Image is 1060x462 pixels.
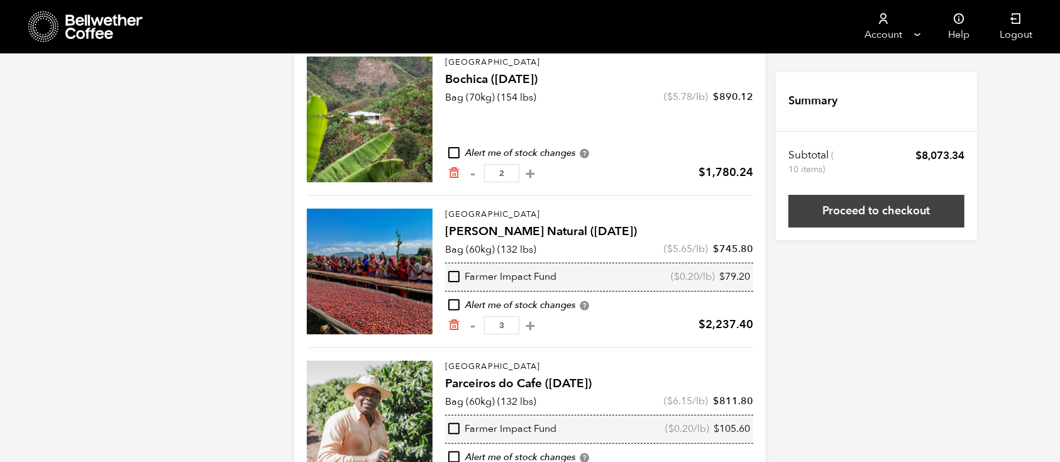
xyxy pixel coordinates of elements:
h4: [PERSON_NAME] Natural ([DATE]) [445,223,753,241]
div: Farmer Impact Fund [448,270,556,284]
span: ( /lb) [664,242,708,256]
span: $ [714,422,719,436]
bdi: 2,237.40 [698,317,753,333]
p: Bag (70kg) (154 lbs) [445,90,536,105]
div: Alert me of stock changes [445,299,753,312]
span: $ [713,90,719,104]
th: Subtotal [788,148,836,176]
p: [GEOGRAPHIC_DATA] [445,57,753,69]
bdi: 745.80 [713,242,753,256]
div: Farmer Impact Fund [448,422,556,436]
p: Bag (60kg) (132 lbs) [445,242,536,257]
a: Remove from cart [448,319,460,332]
span: $ [915,148,922,163]
h4: Summary [788,93,837,109]
span: ( /lb) [671,270,715,284]
bdi: 6.15 [667,394,692,408]
span: $ [667,90,673,104]
bdi: 5.78 [667,90,692,104]
button: + [522,167,538,180]
h4: Bochica ([DATE]) [445,71,753,89]
span: $ [713,242,719,256]
span: ( /lb) [664,394,708,408]
input: Qty [484,316,519,334]
bdi: 890.12 [713,90,753,104]
span: $ [719,270,725,283]
div: Alert me of stock changes [445,146,753,160]
span: $ [667,394,673,408]
p: [GEOGRAPHIC_DATA] [445,209,753,221]
button: - [465,167,481,180]
a: Proceed to checkout [788,195,964,228]
button: - [465,319,481,332]
span: $ [674,270,680,283]
bdi: 811.80 [713,394,753,408]
bdi: 8,073.34 [915,148,964,163]
span: ( /lb) [665,422,709,436]
span: $ [713,394,719,408]
bdi: 5.65 [667,242,692,256]
input: Qty [484,164,519,182]
bdi: 0.20 [674,270,699,283]
bdi: 0.20 [668,422,693,436]
span: $ [698,165,705,180]
h4: Parceiros do Cafe ([DATE]) [445,375,753,393]
span: ( /lb) [664,90,708,104]
span: $ [698,317,705,333]
bdi: 79.20 [719,270,750,283]
bdi: 1,780.24 [698,165,753,180]
p: Bag (60kg) (132 lbs) [445,394,536,409]
p: [GEOGRAPHIC_DATA] [445,361,753,373]
bdi: 105.60 [714,422,750,436]
span: $ [667,242,673,256]
button: + [522,319,538,332]
a: Remove from cart [448,167,460,180]
span: $ [668,422,674,436]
